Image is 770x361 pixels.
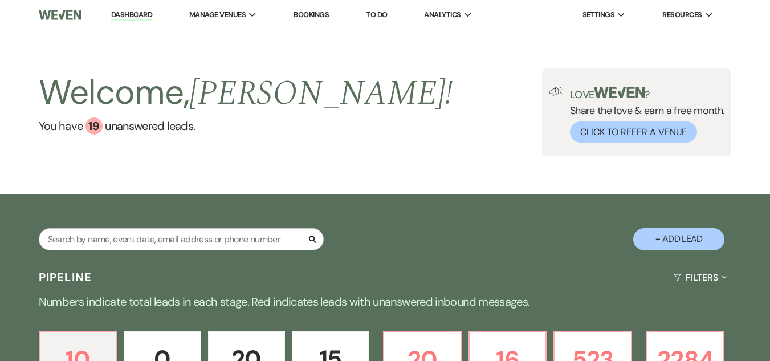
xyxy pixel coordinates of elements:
span: [PERSON_NAME] ! [189,67,453,120]
a: Dashboard [111,10,152,21]
span: Resources [662,9,702,21]
span: Settings [582,9,615,21]
span: Analytics [424,9,461,21]
a: To Do [366,10,387,19]
p: Love ? [570,87,725,100]
span: Manage Venues [189,9,246,21]
button: + Add Lead [633,228,724,250]
img: loud-speaker-illustration.svg [549,87,563,96]
input: Search by name, event date, email address or phone number [39,228,324,250]
h3: Pipeline [39,269,92,285]
a: Bookings [294,10,329,19]
img: weven-logo-green.svg [594,87,645,98]
div: 19 [85,117,103,135]
img: Weven Logo [39,3,82,27]
button: Filters [669,262,731,293]
h2: Welcome, [39,68,453,117]
div: Share the love & earn a free month. [563,87,725,143]
button: Click to Refer a Venue [570,121,697,143]
a: You have 19 unanswered leads. [39,117,453,135]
